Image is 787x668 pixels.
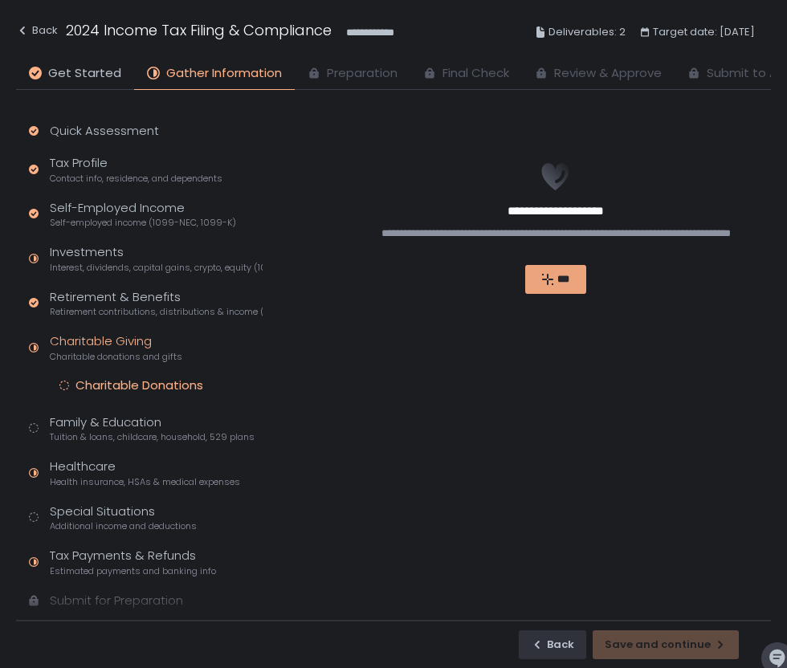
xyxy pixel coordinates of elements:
[75,377,203,393] div: Charitable Donations
[50,288,263,319] div: Retirement & Benefits
[16,19,58,46] button: Back
[50,503,197,533] div: Special Situations
[166,64,282,83] span: Gather Information
[50,431,255,443] span: Tuition & loans, childcare, household, 529 plans
[519,630,586,659] button: Back
[50,592,183,610] div: Submit for Preparation
[531,637,574,652] div: Back
[50,351,182,363] span: Charitable donations and gifts
[50,520,197,532] span: Additional income and deductions
[50,547,216,577] div: Tax Payments & Refunds
[50,306,263,318] span: Retirement contributions, distributions & income (1099-R, 5498)
[48,64,121,83] span: Get Started
[16,21,58,40] div: Back
[50,262,263,274] span: Interest, dividends, capital gains, crypto, equity (1099s, K-1s)
[50,173,222,185] span: Contact info, residence, and dependents
[50,413,255,444] div: Family & Education
[50,243,263,274] div: Investments
[50,565,216,577] span: Estimated payments and banking info
[442,64,509,83] span: Final Check
[327,64,398,83] span: Preparation
[50,476,240,488] span: Health insurance, HSAs & medical expenses
[50,458,240,488] div: Healthcare
[66,19,332,41] h1: 2024 Income Tax Filing & Compliance
[50,217,236,229] span: Self-employed income (1099-NEC, 1099-K)
[50,122,159,141] div: Quick Assessment
[653,22,755,42] span: Target date: [DATE]
[50,199,236,230] div: Self-Employed Income
[50,332,182,363] div: Charitable Giving
[548,22,626,42] span: Deliverables: 2
[554,64,662,83] span: Review & Approve
[50,154,222,185] div: Tax Profile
